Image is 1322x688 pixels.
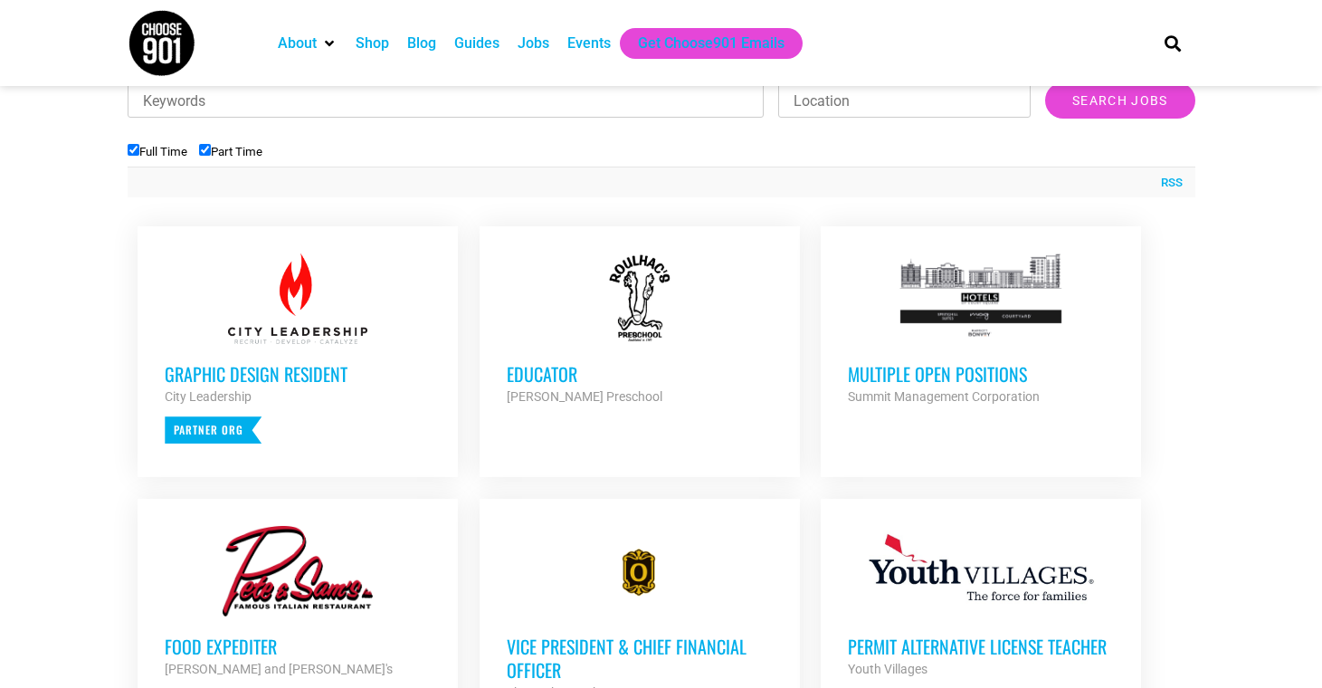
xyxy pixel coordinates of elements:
h3: Educator [507,362,773,386]
a: About [278,33,317,54]
a: Shop [356,33,389,54]
input: Keywords [128,83,765,118]
p: Partner Org [165,416,262,444]
label: Part Time [199,145,262,158]
h3: Permit Alternative License Teacher [848,635,1114,658]
div: About [269,28,347,59]
a: Jobs [518,33,549,54]
div: Search [1157,28,1187,58]
input: Location [778,83,1031,118]
h3: Vice President & Chief Financial Officer [507,635,773,682]
a: Multiple Open Positions Summit Management Corporation [821,226,1141,435]
input: Part Time [199,144,211,156]
h3: Food Expediter [165,635,431,658]
strong: [PERSON_NAME] and [PERSON_NAME]'s [165,662,393,676]
input: Full Time [128,144,139,156]
a: Blog [407,33,436,54]
strong: City Leadership [165,389,252,404]
input: Search Jobs [1045,82,1194,119]
strong: [PERSON_NAME] Preschool [507,389,662,404]
a: RSS [1152,174,1183,192]
h3: Multiple Open Positions [848,362,1114,386]
h3: Graphic Design Resident [165,362,431,386]
a: Guides [454,33,499,54]
a: Get Choose901 Emails [638,33,785,54]
strong: Summit Management Corporation [848,389,1040,404]
a: Events [567,33,611,54]
a: Educator [PERSON_NAME] Preschool [480,226,800,435]
nav: Main nav [269,28,1134,59]
strong: Youth Villages [848,662,927,676]
label: Full Time [128,145,187,158]
a: Graphic Design Resident City Leadership Partner Org [138,226,458,471]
